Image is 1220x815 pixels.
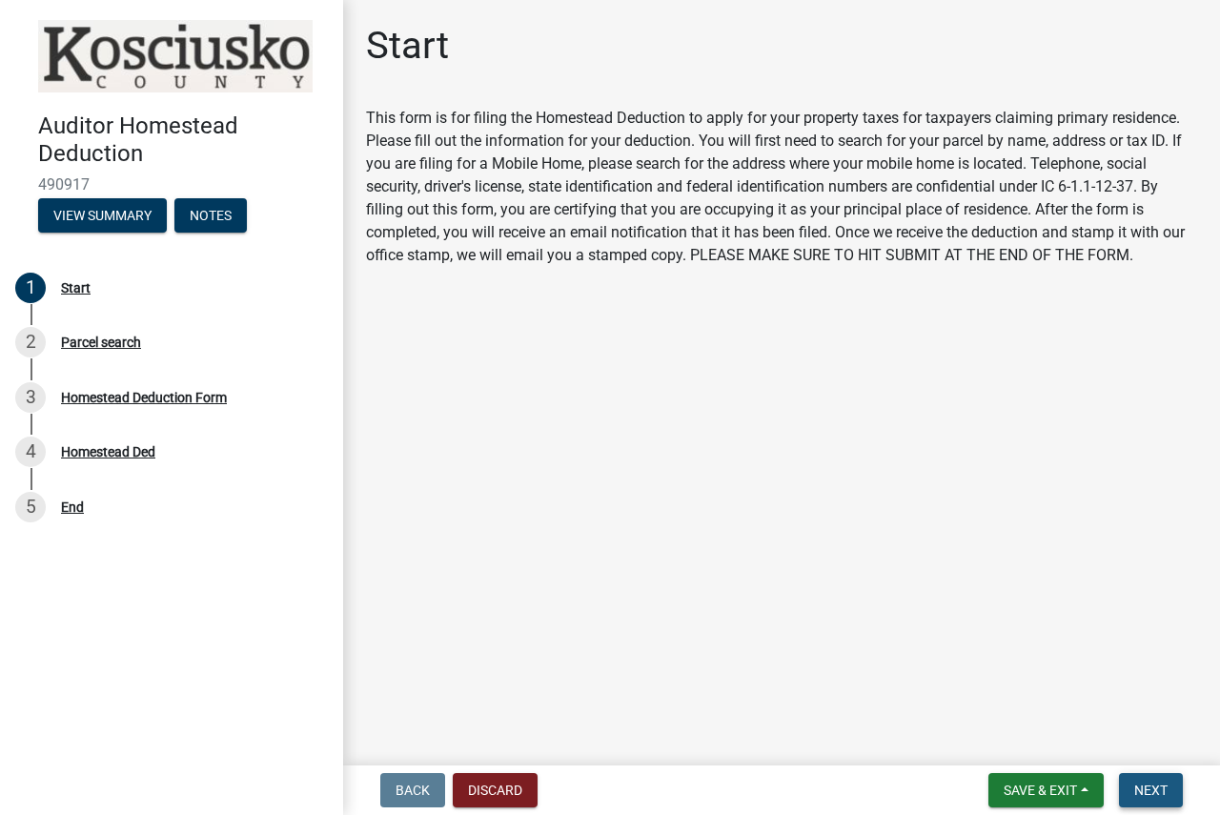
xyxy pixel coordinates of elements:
[38,112,328,168] h4: Auditor Homestead Deduction
[1119,773,1183,807] button: Next
[15,437,46,467] div: 4
[453,773,538,807] button: Discard
[61,281,91,295] div: Start
[366,23,449,69] h1: Start
[380,773,445,807] button: Back
[38,198,167,233] button: View Summary
[15,382,46,413] div: 3
[174,209,247,224] wm-modal-confirm: Notes
[38,175,305,194] span: 490917
[61,445,155,458] div: Homestead Ded
[1134,783,1168,798] span: Next
[61,391,227,404] div: Homestead Deduction Form
[38,20,313,92] img: Kosciusko County, Indiana
[38,209,167,224] wm-modal-confirm: Summary
[15,492,46,522] div: 5
[61,500,84,514] div: End
[61,336,141,349] div: Parcel search
[15,327,46,357] div: 2
[396,783,430,798] span: Back
[15,273,46,303] div: 1
[988,773,1104,807] button: Save & Exit
[1004,783,1077,798] span: Save & Exit
[366,107,1197,267] div: This form is for filing the Homestead Deduction to apply for your property taxes for taxpayers cl...
[174,198,247,233] button: Notes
